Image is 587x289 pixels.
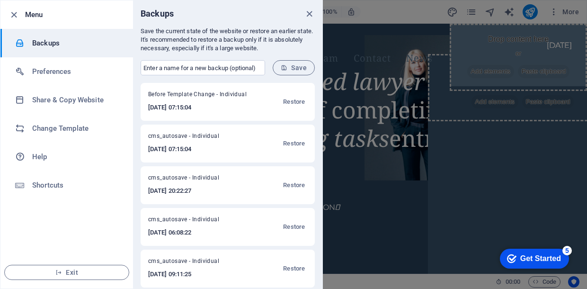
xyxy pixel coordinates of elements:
div: 5 [70,2,80,11]
span: Exit [12,269,121,276]
p: Save the current state of the website or restore an earlier state. It's recommended to restore a ... [141,27,315,53]
h6: [DATE] 06:08:22 [148,227,240,238]
span: Add elements [18,229,64,242]
h6: [DATE] 20:22:27 [148,185,240,197]
button: Restore [281,257,307,280]
button: Restore [281,174,307,197]
span: Restore [283,221,305,233]
span: Restore [283,263,305,274]
h6: Help [32,151,120,163]
span: cms_autosave - Individual [148,174,240,185]
h6: [DATE] 07:15:04 [148,144,240,155]
h6: Preferences [32,66,120,77]
h6: [DATE] 07:15:04 [148,102,254,113]
button: Restore [281,90,307,113]
span: Restore [283,96,305,108]
span: cms_autosave - Individual [148,132,240,144]
button: Exit [4,265,129,280]
span: Paste clipboard [484,72,536,85]
button: close [303,8,315,19]
input: Enter a name for a new backup (optional) [141,60,265,75]
h6: Change Template [32,123,120,134]
h6: Backups [32,37,120,49]
div: Get Started 5 items remaining, 0% complete [8,5,77,25]
span: cms_autosave - Individual [148,216,240,227]
h6: Menu [25,9,125,20]
h6: Share & Copy Website [32,94,120,106]
span: Save [281,64,307,72]
button: Restore [281,132,307,155]
span: Add elements [434,72,480,85]
span: Restore [283,180,305,191]
span: Restore [283,138,305,149]
span: Before Template Change - Individual [148,90,254,102]
div: Drop content here [390,30,579,98]
span: Paste clipboard [68,229,120,242]
span: Add elements [429,41,476,54]
button: Restore [281,216,307,238]
a: Help [0,143,133,171]
div: Get Started [28,10,69,19]
h6: [DATE] 09:11:25 [148,269,240,280]
button: Save [273,60,315,75]
h6: Shortcuts [32,180,120,191]
h6: Backups [141,8,174,19]
span: cms_autosave - Individual [148,257,240,269]
span: Paste clipboard [480,41,532,54]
